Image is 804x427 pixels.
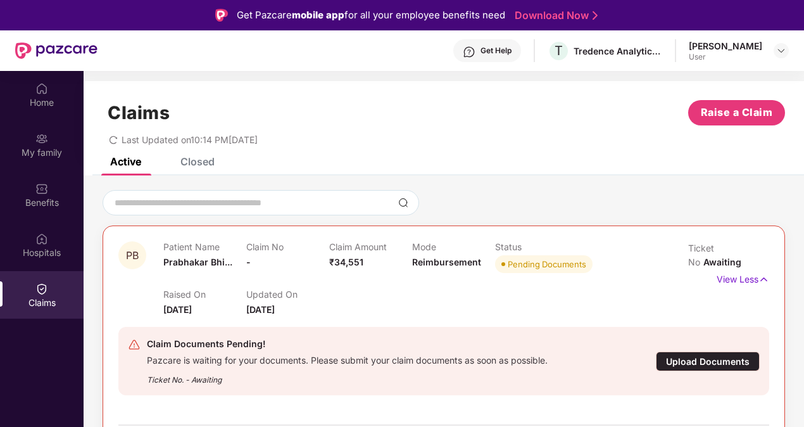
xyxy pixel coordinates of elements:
div: Pazcare is waiting for your documents. Please submit your claim documents as soon as possible. [147,352,548,366]
span: Prabhakar Bhi... [163,257,232,267]
span: [DATE] [246,304,275,315]
span: - [246,257,251,267]
strong: mobile app [292,9,344,21]
p: Claim Amount [329,241,412,252]
div: Tredence Analytics Solutions Private Limited [574,45,662,57]
span: Raise a Claim [701,105,773,120]
img: Stroke [593,9,598,22]
span: Last Updated on 10:14 PM[DATE] [122,134,258,145]
img: svg+xml;base64,PHN2ZyB4bWxucz0iaHR0cDovL3d3dy53My5vcmcvMjAwMC9zdmciIHdpZHRoPSIxNyIgaGVpZ2h0PSIxNy... [758,272,769,286]
p: Raised On [163,289,246,300]
div: [PERSON_NAME] [689,40,762,52]
img: svg+xml;base64,PHN2ZyBpZD0iSGVscC0zMngzMiIgeG1sbnM9Imh0dHA6Ly93d3cudzMub3JnLzIwMDAvc3ZnIiB3aWR0aD... [463,46,475,58]
div: User [689,52,762,62]
div: Upload Documents [656,352,760,371]
img: svg+xml;base64,PHN2ZyBpZD0iRHJvcGRvd24tMzJ4MzIiIHhtbG5zPSJodHRwOi8vd3d3LnczLm9yZy8yMDAwL3N2ZyIgd2... [776,46,786,56]
p: Mode [412,241,495,252]
img: svg+xml;base64,PHN2ZyB4bWxucz0iaHR0cDovL3d3dy53My5vcmcvMjAwMC9zdmciIHdpZHRoPSIyNCIgaGVpZ2h0PSIyNC... [128,338,141,351]
div: Claim Documents Pending! [147,336,548,352]
img: Logo [215,9,228,22]
img: svg+xml;base64,PHN2ZyBpZD0iQ2xhaW0iIHhtbG5zPSJodHRwOi8vd3d3LnczLm9yZy8yMDAwL3N2ZyIgd2lkdGg9IjIwIi... [35,283,48,295]
p: View Less [717,269,769,286]
button: Raise a Claim [688,100,785,125]
div: Active [110,155,141,168]
p: Status [495,241,578,252]
p: Claim No [246,241,329,252]
img: New Pazcare Logo [15,42,97,59]
img: svg+xml;base64,PHN2ZyB3aWR0aD0iMjAiIGhlaWdodD0iMjAiIHZpZXdCb3g9IjAgMCAyMCAyMCIgZmlsbD0ibm9uZSIgeG... [35,132,48,145]
div: Get Pazcare for all your employee benefits need [237,8,505,23]
img: svg+xml;base64,PHN2ZyBpZD0iQmVuZWZpdHMiIHhtbG5zPSJodHRwOi8vd3d3LnczLm9yZy8yMDAwL3N2ZyIgd2lkdGg9Ij... [35,182,48,195]
span: PB [126,250,139,261]
span: Awaiting [703,257,741,267]
img: svg+xml;base64,PHN2ZyBpZD0iSG9tZSIgeG1sbnM9Imh0dHA6Ly93d3cudzMub3JnLzIwMDAvc3ZnIiB3aWR0aD0iMjAiIG... [35,82,48,95]
div: Get Help [481,46,512,56]
span: Ticket No [688,243,714,267]
span: T [555,43,563,58]
span: ₹34,551 [329,257,363,267]
span: Reimbursement [412,257,481,267]
a: Download Now [515,9,594,22]
p: Updated On [246,289,329,300]
div: Ticket No. - Awaiting [147,366,548,386]
p: Patient Name [163,241,246,252]
img: svg+xml;base64,PHN2ZyBpZD0iSG9zcGl0YWxzIiB4bWxucz0iaHR0cDovL3d3dy53My5vcmcvMjAwMC9zdmciIHdpZHRoPS... [35,233,48,245]
span: [DATE] [163,304,192,315]
img: svg+xml;base64,PHN2ZyBpZD0iU2VhcmNoLTMyeDMyIiB4bWxucz0iaHR0cDovL3d3dy53My5vcmcvMjAwMC9zdmciIHdpZH... [398,198,408,208]
div: Closed [180,155,215,168]
h1: Claims [108,102,170,124]
span: redo [109,134,118,145]
div: Pending Documents [508,258,586,271]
